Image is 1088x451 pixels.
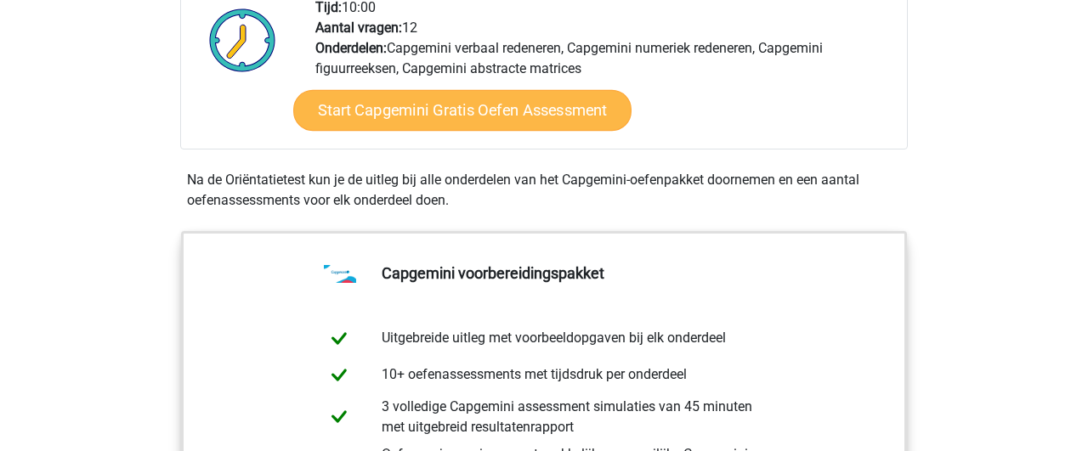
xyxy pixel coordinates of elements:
[180,170,908,211] div: Na de Oriëntatietest kun je de uitleg bij alle onderdelen van het Capgemini-oefenpakket doornemen...
[293,90,632,131] a: Start Capgemini Gratis Oefen Assessment
[315,40,387,56] b: Onderdelen:
[315,20,402,36] b: Aantal vragen:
